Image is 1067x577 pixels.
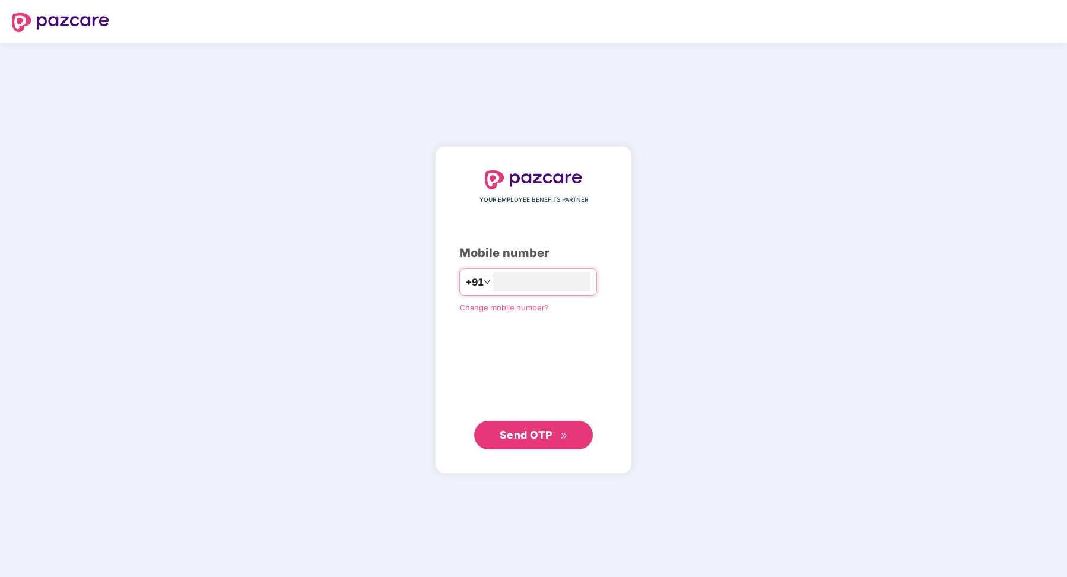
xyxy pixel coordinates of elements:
[560,432,568,440] span: double-right
[485,170,582,189] img: logo
[474,421,593,449] button: Send OTPdouble-right
[500,429,552,441] span: Send OTP
[479,195,588,205] span: YOUR EMPLOYEE BENEFITS PARTNER
[484,278,491,286] span: down
[466,275,484,290] span: +91
[459,303,549,312] a: Change mobile number?
[459,244,608,262] div: Mobile number
[12,13,109,32] img: logo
